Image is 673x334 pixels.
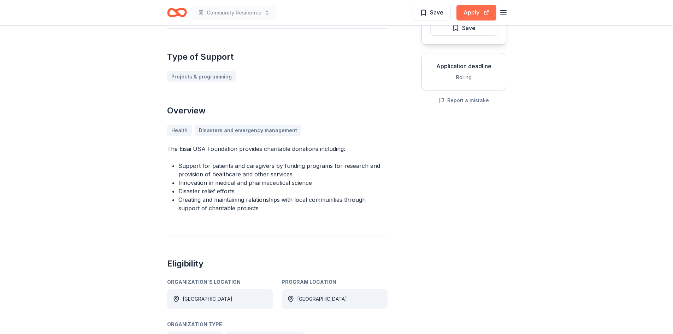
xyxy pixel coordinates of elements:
[178,187,388,195] li: Disaster relief efforts
[413,5,451,20] button: Save
[207,8,261,17] span: Community Resilience
[167,4,187,21] a: Home
[167,320,388,329] div: Organization Type
[167,105,388,116] h2: Overview
[167,145,388,153] p: The Eisai USA Foundation provides charitable donations including:
[282,278,388,286] div: Program Location
[178,178,388,187] li: Innovation in medical and pharmaceutical science
[427,73,500,82] div: Rolling
[297,295,347,303] div: [GEOGRAPHIC_DATA]
[430,8,443,17] span: Save
[178,162,388,178] li: Support for patients and caregivers by funding programs for research and provision of healthcare ...
[462,23,476,33] span: Save
[456,5,496,20] button: Apply
[167,71,236,82] a: Projects & programming
[193,6,276,20] button: Community Resilience
[167,51,388,63] h2: Type of Support
[439,96,489,105] button: Report a mistake
[178,195,388,212] li: Creating and maintaining relationships with local communities through support of charitable projects
[167,278,273,286] div: Organization's Location
[183,295,232,303] div: [GEOGRAPHIC_DATA]
[427,62,500,70] div: Application deadline
[430,20,497,36] button: Save
[167,258,388,269] h2: Eligibility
